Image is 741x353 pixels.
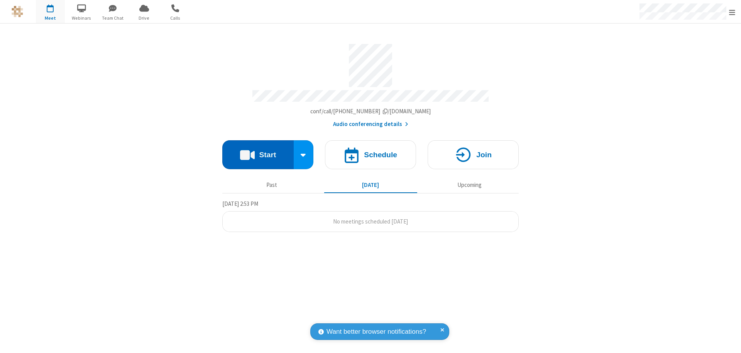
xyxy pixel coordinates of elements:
[327,327,426,337] span: Want better browser notifications?
[222,140,294,169] button: Start
[12,6,23,17] img: QA Selenium DO NOT DELETE OR CHANGE
[222,38,519,129] section: Account details
[428,140,519,169] button: Join
[222,199,519,232] section: Today's Meetings
[423,178,516,192] button: Upcoming
[310,107,431,116] button: Copy my meeting room linkCopy my meeting room link
[130,15,159,22] span: Drive
[333,218,408,225] span: No meetings scheduled [DATE]
[222,200,258,207] span: [DATE] 2:53 PM
[364,151,397,158] h4: Schedule
[310,108,431,115] span: Copy my meeting room link
[67,15,96,22] span: Webinars
[98,15,127,22] span: Team Chat
[294,140,314,169] div: Start conference options
[36,15,65,22] span: Meet
[333,120,408,129] button: Audio conferencing details
[476,151,492,158] h4: Join
[324,178,417,192] button: [DATE]
[259,151,276,158] h4: Start
[225,178,318,192] button: Past
[161,15,190,22] span: Calls
[325,140,416,169] button: Schedule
